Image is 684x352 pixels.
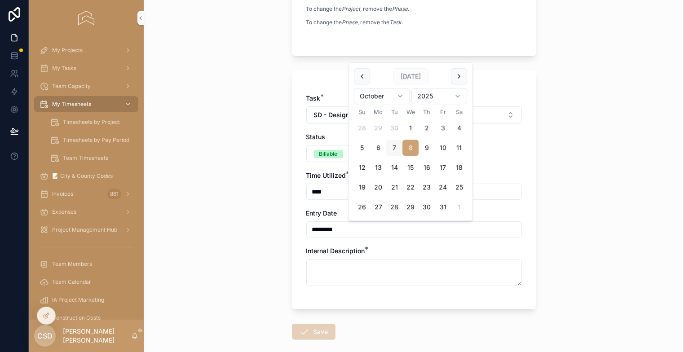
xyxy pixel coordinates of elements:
[435,159,451,176] button: Friday, October 17th, 2025
[52,190,73,198] span: Invoices
[78,11,94,25] img: App logo
[34,256,138,272] a: Team Members
[52,47,83,54] span: My Projects
[63,119,120,126] span: Timesheets by Project
[386,159,402,176] button: Tuesday, October 14th, 2025
[354,108,370,116] th: Sunday
[45,132,138,148] a: Timesheets by Pay Period
[306,94,321,102] span: Task
[354,120,370,136] button: Sunday, September 28th, 2025
[354,179,370,195] button: Sunday, October 19th, 2025
[63,327,131,345] p: [PERSON_NAME] [PERSON_NAME]
[306,106,522,123] button: Select Button
[34,42,138,58] a: My Projects
[435,179,451,195] button: Friday, October 24th, 2025
[52,208,76,216] span: Expenses
[451,199,467,215] button: Saturday, November 1st, 2025
[52,278,91,286] span: Team Calendar
[419,120,435,136] button: Thursday, October 2nd, 2025
[342,5,361,12] em: Project
[402,159,419,176] button: Wednesday, October 15th, 2025
[45,114,138,130] a: Timesheets by Project
[342,19,358,26] em: Phase
[354,199,370,215] button: Sunday, October 26th, 2025
[107,189,121,199] div: 861
[52,260,92,268] span: Team Members
[451,120,467,136] button: Saturday, October 4th, 2025
[34,78,138,94] a: Team Capacity
[451,108,467,116] th: Saturday
[386,108,402,116] th: Tuesday
[419,199,435,215] button: Thursday, October 30th, 2025
[34,186,138,202] a: Invoices861
[402,120,419,136] button: Wednesday, October 1st, 2025
[435,120,451,136] button: Friday, October 3rd, 2025
[435,199,451,215] button: Friday, October 31st, 2025
[370,120,386,136] button: Monday, September 29th, 2025
[386,199,402,215] button: Tuesday, October 28th, 2025
[393,5,408,12] em: Phase
[451,159,467,176] button: Saturday, October 18th, 2025
[419,179,435,195] button: Thursday, October 23rd, 2025
[34,310,138,326] a: Construction Costs
[390,19,402,26] em: Task
[435,108,451,116] th: Friday
[34,292,138,308] a: IA Project Marketing
[451,140,467,156] button: Saturday, October 11th, 2025
[63,136,129,144] span: Timesheets by Pay Period
[37,330,53,341] span: CSD
[34,96,138,112] a: My Timesheets
[402,140,419,156] button: Today, Wednesday, October 8th, 2025, selected
[34,222,138,238] a: Project Management Hub
[34,204,138,220] a: Expenses
[370,108,386,116] th: Monday
[63,154,108,162] span: Team Timesheets
[306,145,376,162] button: Select Button
[319,150,338,158] div: Billable
[34,168,138,184] a: 📝 City & County Codes
[52,314,101,321] span: Construction Costs
[386,179,402,195] button: Tuesday, October 21st, 2025
[354,108,467,215] table: October 2025
[402,199,419,215] button: Wednesday, October 29th, 2025
[34,274,138,290] a: Team Calendar
[354,159,370,176] button: Sunday, October 12th, 2025
[52,101,91,108] span: My Timesheets
[402,108,419,116] th: Wednesday
[306,172,346,179] span: Time Utilized
[314,110,375,119] span: SD - Design Round 1
[419,159,435,176] button: Thursday, October 16th, 2025
[306,18,426,26] p: To change the , remove the .
[386,120,402,136] button: Tuesday, September 30th, 2025
[52,65,76,72] span: My Tasks
[386,140,402,156] button: Tuesday, October 7th, 2025
[370,179,386,195] button: Monday, October 20th, 2025
[306,209,337,217] span: Entry Date
[34,60,138,76] a: My Tasks
[52,83,91,90] span: Team Capacity
[306,133,326,141] span: Status
[45,150,138,166] a: Team Timesheets
[370,140,386,156] button: Monday, October 6th, 2025
[402,179,419,195] button: Wednesday, October 22nd, 2025
[451,179,467,195] button: Saturday, October 25th, 2025
[370,159,386,176] button: Monday, October 13th, 2025
[354,140,370,156] button: Sunday, October 5th, 2025
[306,247,365,255] span: Internal Description
[52,296,104,304] span: IA Project Marketing
[306,5,426,13] p: To change the , remove the .
[52,226,117,233] span: Project Management Hub
[29,36,144,320] div: scrollable content
[435,140,451,156] button: Friday, October 10th, 2025
[419,140,435,156] button: Thursday, October 9th, 2025
[52,172,113,180] span: 📝 City & County Codes
[419,108,435,116] th: Thursday
[370,199,386,215] button: Monday, October 27th, 2025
